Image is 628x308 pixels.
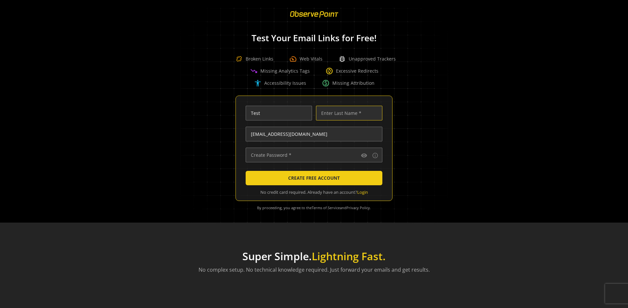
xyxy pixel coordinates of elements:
[316,106,382,120] input: Enter Last Name *
[289,55,323,63] div: Web Vitals
[254,79,306,87] div: Accessibility Issues
[286,15,342,21] a: ObservePoint Homepage
[312,205,340,210] a: Terms of Service
[322,79,375,87] div: Missing Attribution
[233,52,246,65] img: Broken Link
[199,266,430,274] p: No complex setup. No technical knowledge required. Just forward your emails and get results.
[288,172,340,184] span: CREATE FREE ACCOUNT
[372,152,378,159] mat-icon: info_outline
[254,79,262,87] span: accessibility
[289,55,297,63] span: speed
[246,189,382,195] div: No credit card required. Already have an account?
[322,79,330,87] span: paid
[246,148,382,162] input: Create Password *
[246,106,312,120] input: Enter First Name *
[233,52,273,65] div: Broken Links
[338,55,396,63] div: Unapproved Trackers
[371,152,379,159] button: Password requirements
[357,189,368,195] a: Login
[250,67,310,75] div: Missing Analytics Tags
[312,249,386,263] span: Lightning Fast.
[199,250,430,263] h1: Super Simple.
[346,205,370,210] a: Privacy Policy
[246,127,382,141] input: Enter Email Address (name@work-email.com) *
[250,67,258,75] span: trending_down
[246,171,382,185] button: CREATE FREE ACCOUNT
[244,201,384,215] div: By proceeding, you agree to the and .
[361,152,367,159] mat-icon: visibility
[170,33,458,43] h1: Test Your Email Links for Free!
[325,67,378,75] div: Excessive Redirects
[325,67,333,75] span: change_circle
[338,55,346,63] span: bug_report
